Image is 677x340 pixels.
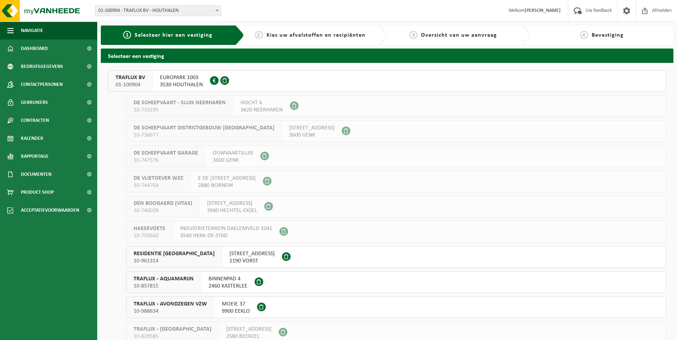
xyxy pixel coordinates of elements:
span: 01-100904 - TRAFLUX BV - HOUTHALEN [95,6,221,16]
span: Navigatie [21,22,43,40]
button: TRAFLUX - AVONDZEGEN VZW 10-988634 MOEIE 379900 EEKLO [126,297,666,318]
span: Documenten [21,165,51,183]
span: E DE [STREET_ADDRESS] [198,175,256,182]
span: BINNENPAD 4 [209,275,247,282]
span: DE SCHEEPVAART - SLUIS NEERHAREN [134,99,226,106]
span: TRAFLUX - AVONDZEGEN VZW [134,300,207,308]
span: DE VLIETOEVER WZC [134,175,183,182]
span: TRAFLUX - [GEOGRAPHIC_DATA] [134,326,211,333]
span: 10-740028 [134,207,192,214]
span: 10-733195 [134,106,226,114]
span: 2 [255,31,263,39]
span: TRAFLUX BV [116,74,145,81]
span: 10-829585 [134,333,211,340]
span: Selecteer hier een vestiging [135,32,212,38]
span: EUROPARK 1003 [160,74,203,81]
span: 3600 GENK [289,132,335,139]
span: 01-100904 [116,81,145,88]
span: 10-988634 [134,308,207,315]
span: 3 [409,31,417,39]
span: [STREET_ADDRESS] [289,124,335,132]
span: 2880 BORNEM [198,182,256,189]
span: RESIDENTIE [GEOGRAPHIC_DATA] [134,250,215,257]
span: Contracten [21,111,49,129]
span: DE SCHEEPVAART GARAGE [134,150,198,157]
span: 1190 VORST [229,257,275,265]
span: Kies uw afvalstoffen en recipiënten [266,32,366,38]
span: 2460 KASTERLEE [209,282,247,290]
span: 3540 HERK-DE-STAD [180,232,272,239]
span: 10-744764 [134,182,183,189]
span: 10-857815 [134,282,194,290]
span: INDUSTRIETERREIN DAELEMVELD 1041 [180,225,272,232]
span: Dashboard [21,40,48,58]
span: Product Shop [21,183,54,201]
span: 1 [123,31,131,39]
span: Overzicht van uw aanvraag [421,32,497,38]
span: DUWVAARTSLUIS [213,150,253,157]
span: 2580 BEERZEL [226,333,272,340]
span: [STREET_ADDRESS] [229,250,275,257]
span: Acceptatievoorwaarden [21,201,79,219]
span: 10-759560 [134,232,165,239]
span: 10-736677 [134,132,274,139]
strong: [PERSON_NAME] [525,8,561,13]
span: 10-961314 [134,257,215,265]
span: 4 [580,31,588,39]
span: MOEIE 37 [222,300,250,308]
span: 3940 HECHTEL-EKSEL [207,207,257,214]
button: TRAFLUX - AQUAMARIJN 10-857815 BINNENPAD 42460 KASTERLEE [126,271,666,293]
button: TRAFLUX BV 01-100904 EUROPARK 10033530 HOUTHALEN [108,70,666,92]
span: DEN BOOGAERD (VITAS) [134,200,192,207]
span: 9900 EEKLO [222,308,250,315]
span: 3530 HOUTHALEN [160,81,203,88]
span: HAESEVOETS [134,225,165,232]
span: Rapportage [21,147,49,165]
span: Contactpersonen [21,75,63,93]
span: [STREET_ADDRESS] [226,326,272,333]
span: Bevestiging [592,32,624,38]
span: Kalender [21,129,43,147]
span: 3620 NEERHAREN [241,106,283,114]
span: 10-747576 [134,157,198,164]
span: 3600 GENK [213,157,253,164]
h2: Selecteer een vestiging [101,49,673,63]
span: Bedrijfsgegevens [21,58,63,75]
span: Gebruikers [21,93,48,111]
span: HOCHT 6 [241,99,283,106]
span: [STREET_ADDRESS] [207,200,257,207]
button: RESIDENTIE [GEOGRAPHIC_DATA] 10-961314 [STREET_ADDRESS]1190 VORST [126,246,666,268]
span: DE SCHEEPVAART DISTRICTGEBOUW [GEOGRAPHIC_DATA] [134,124,274,132]
span: TRAFLUX - AQUAMARIJN [134,275,194,282]
span: 01-100904 - TRAFLUX BV - HOUTHALEN [95,5,221,16]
